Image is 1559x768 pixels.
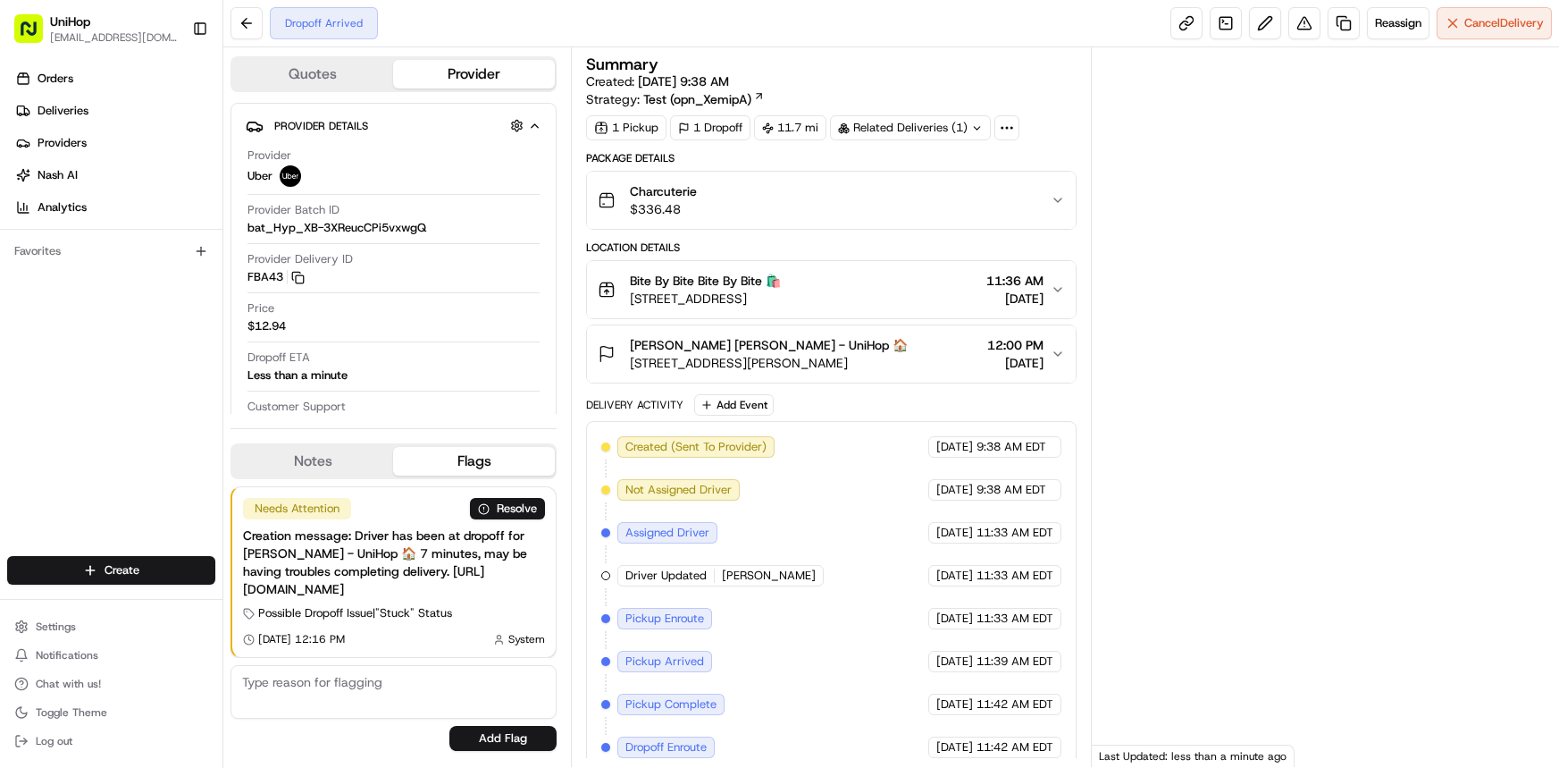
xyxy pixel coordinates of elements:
button: Provider [393,60,554,89]
a: Orders [7,64,222,93]
span: Pickup Arrived [625,654,704,670]
span: Dropoff ETA [247,350,310,366]
span: Customer Support [247,399,346,415]
span: Possible Dropoff Issue | "Stuck" Status [258,605,452,621]
span: [DATE] [936,568,973,584]
span: [DATE] [936,696,973,713]
button: [PERSON_NAME] [PERSON_NAME] - UniHop 🏠[STREET_ADDRESS][PERSON_NAME]12:00 PM[DATE] [587,325,1076,383]
span: 11:33 AM EDT [976,611,1053,627]
div: Package Details [586,151,1077,165]
div: Less than a minute [247,367,348,384]
button: Charcuterie$336.48 [587,172,1076,229]
span: 11:36 AM [986,272,1044,290]
button: Reassign [1367,7,1429,39]
span: Analytics [38,199,87,215]
span: [PERSON_NAME] [PERSON_NAME] - UniHop 🏠 [630,336,908,354]
span: bat_Hyp_XB-3XReucCPi5vxwgQ [247,220,426,236]
span: Settings [36,620,76,634]
span: Created (Sent To Provider) [625,439,767,455]
div: Needs Attention [243,498,351,519]
span: [PERSON_NAME] [722,568,816,584]
div: Location Details [586,241,1077,255]
span: [DATE] 9:38 AM [638,73,729,89]
span: [DATE] [936,611,973,627]
span: 11:42 AM EDT [976,696,1053,713]
span: Assigned Driver [625,525,709,541]
div: Related Deliveries (1) [830,115,991,140]
button: [EMAIL_ADDRESS][DOMAIN_NAME] [50,30,178,45]
span: [DATE] [987,354,1044,372]
button: Notifications [7,643,215,668]
span: [DATE] 12:16 PM [258,632,345,646]
button: FBA43 [247,269,305,285]
span: 11:39 AM EDT [976,654,1053,670]
span: Orders [38,71,73,87]
button: Resolve [470,498,545,519]
span: Reassign [1375,15,1421,31]
span: Charcuterie [630,182,697,200]
span: Pickup Enroute [625,611,704,627]
span: 11:33 AM EDT [976,525,1053,541]
span: Dropoff Enroute [625,739,707,755]
span: System [508,632,545,646]
span: Chat with us! [36,677,101,691]
button: Settings [7,614,215,639]
button: Bite By Bite Bite By Bite 🛍️[STREET_ADDRESS]11:36 AM[DATE] [587,261,1076,318]
h3: Summary [586,56,658,72]
span: Log out [36,734,72,748]
span: Driver Updated [625,568,707,584]
a: Analytics [7,193,222,222]
button: Quotes [232,60,393,89]
span: Provider [247,148,291,164]
button: Toggle Theme [7,700,215,725]
span: [DATE] [986,290,1044,308]
span: Providers [38,135,87,151]
span: Toggle Theme [36,705,107,720]
span: 9:38 AM EDT [976,482,1046,498]
img: uber-new-logo.jpeg [280,165,301,187]
span: Created: [586,72,729,90]
a: Providers [7,129,222,157]
span: Bite By Bite Bite By Bite 🛍️ [630,272,781,290]
span: Pickup Complete [625,696,717,713]
button: Notes [232,447,393,476]
span: [STREET_ADDRESS][PERSON_NAME] [630,354,908,372]
span: 11:42 AM EDT [976,739,1053,755]
span: Price [247,300,274,316]
span: $336.48 [630,200,697,218]
div: Strategy: [586,90,765,108]
button: Add Flag [449,726,557,751]
span: [DATE] [936,739,973,755]
div: 1 Dropoff [670,115,750,140]
span: Uber [247,168,272,184]
span: Not Assigned Driver [625,482,732,498]
span: Deliveries [38,103,88,119]
span: [DATE] [936,654,973,670]
button: UniHop [50,13,90,30]
div: 11.7 mi [754,115,826,140]
span: 9:38 AM EDT [976,439,1046,455]
button: UniHop[EMAIL_ADDRESS][DOMAIN_NAME] [7,7,185,50]
span: [STREET_ADDRESS] [630,290,781,308]
span: [DATE] [936,525,973,541]
span: 12:00 PM [987,336,1044,354]
span: Cancel Delivery [1464,15,1544,31]
span: Provider Delivery ID [247,251,353,267]
div: 1 Pickup [586,115,666,140]
button: Add Event [694,394,774,416]
span: [DATE] [936,439,973,455]
span: $12.94 [247,318,286,334]
a: Deliveries [7,97,222,125]
div: Creation message: Driver has been at dropoff for [PERSON_NAME] - UniHop 🏠 7 minutes, may be havin... [243,527,545,598]
div: Delivery Activity [586,398,683,412]
span: Provider Details [274,119,368,133]
span: [DATE] [936,482,973,498]
button: Log out [7,729,215,754]
a: Test (opn_XemipA) [643,90,765,108]
button: Create [7,556,215,585]
span: Test (opn_XemipA) [643,90,751,108]
a: Nash AI [7,161,222,190]
button: Chat with us! [7,671,215,696]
